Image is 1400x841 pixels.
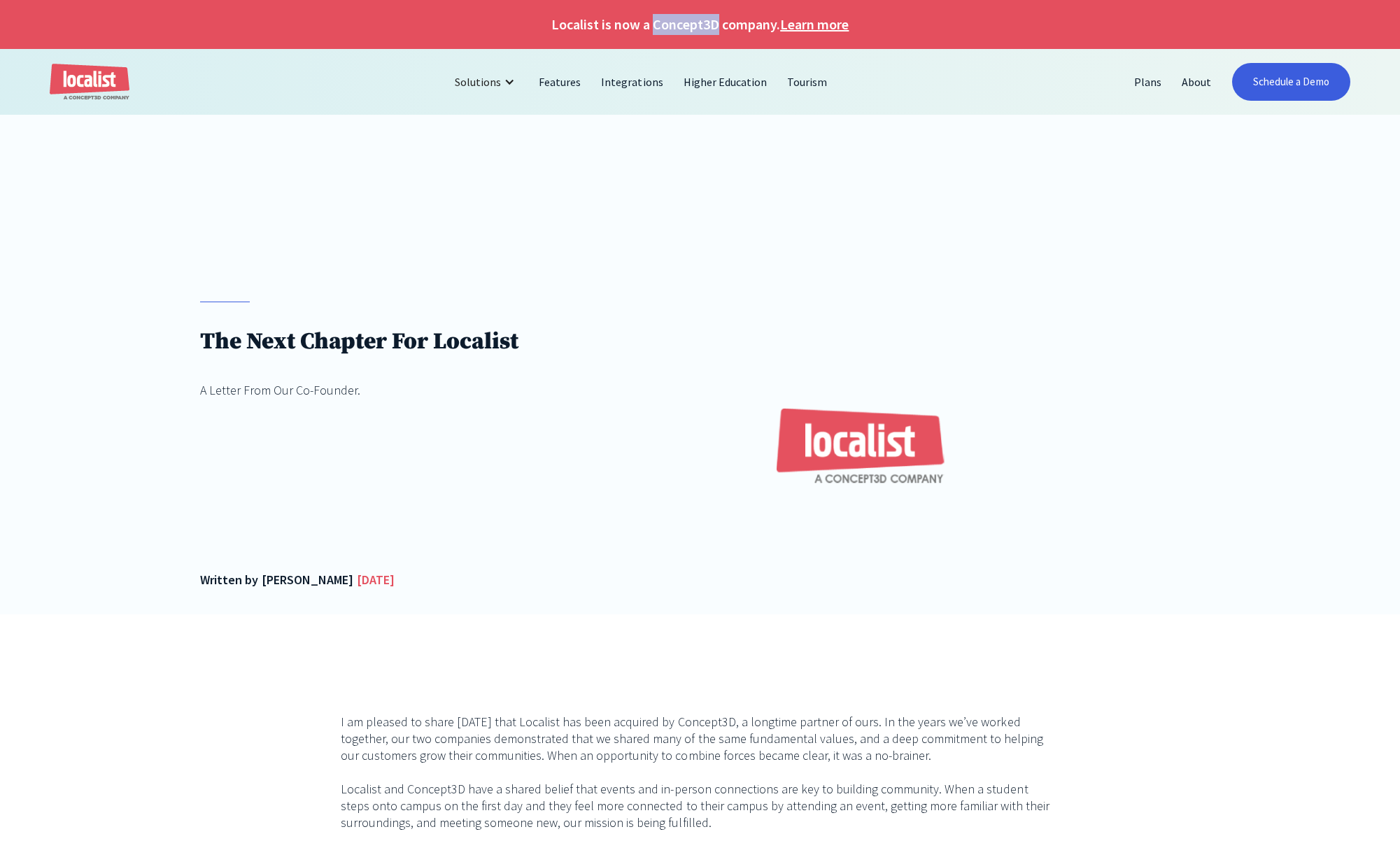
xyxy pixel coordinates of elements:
div: Solutions [455,73,501,90]
div: [DATE] [357,570,395,589]
a: home [50,64,129,101]
a: Higher Education [674,65,777,99]
a: Learn more [780,14,849,35]
a: About [1172,65,1222,99]
div: [PERSON_NAME] [262,570,353,589]
div: A Letter From Our Co-Founder. [200,381,518,400]
a: Integrations [591,65,673,99]
h1: The Next Chapter For Localist [200,327,518,356]
a: Schedule a Demo [1232,63,1350,101]
a: Plans [1124,65,1172,99]
div: Written by [200,570,258,589]
a: Features [529,65,591,99]
div: Solutions [444,65,529,99]
a: Tourism [777,65,837,99]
